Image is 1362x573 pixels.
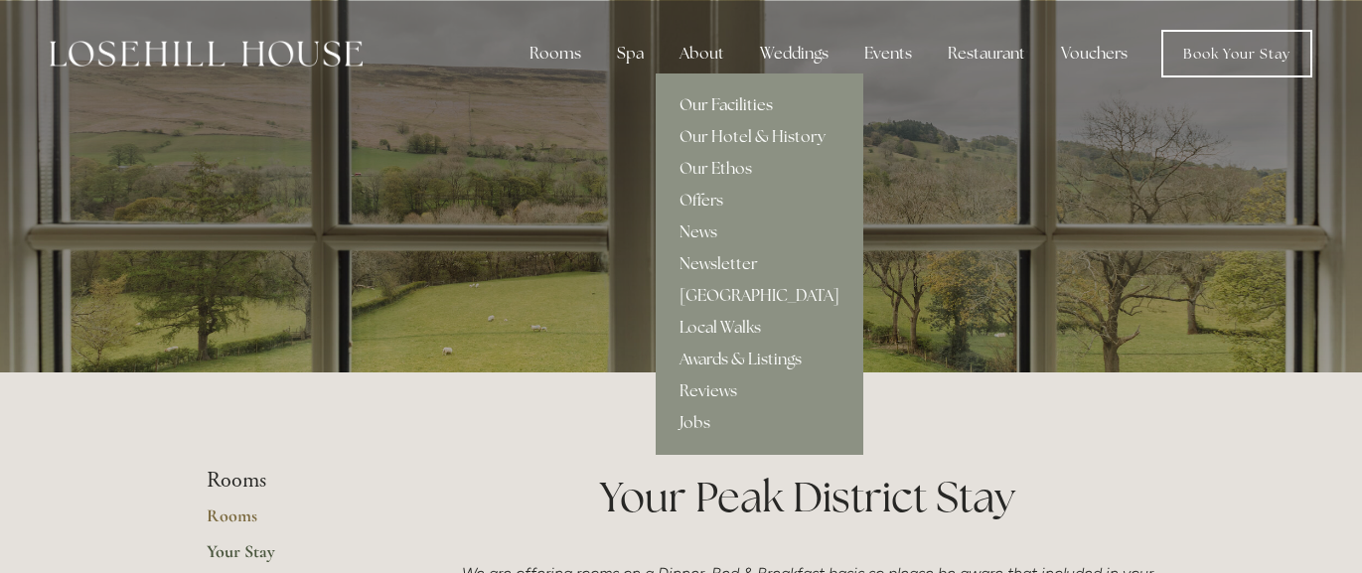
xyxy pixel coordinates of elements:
[656,375,863,407] a: Reviews
[514,34,597,73] div: Rooms
[656,248,863,280] a: Newsletter
[932,34,1041,73] div: Restaurant
[656,216,863,248] a: News
[656,312,863,344] a: Local Walks
[656,121,863,153] a: Our Hotel & History
[656,185,863,216] a: Offers
[207,468,396,494] li: Rooms
[656,153,863,185] a: Our Ethos
[848,34,928,73] div: Events
[1161,30,1312,77] a: Book Your Stay
[744,34,844,73] div: Weddings
[50,41,363,67] img: Losehill House
[656,280,863,312] a: [GEOGRAPHIC_DATA]
[207,504,396,540] a: Rooms
[460,468,1156,526] h1: Your Peak District Stay
[664,34,740,73] div: About
[656,407,863,439] a: Jobs
[601,34,660,73] div: Spa
[656,344,863,375] a: Awards & Listings
[656,89,863,121] a: Our Facilities
[1045,34,1143,73] a: Vouchers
